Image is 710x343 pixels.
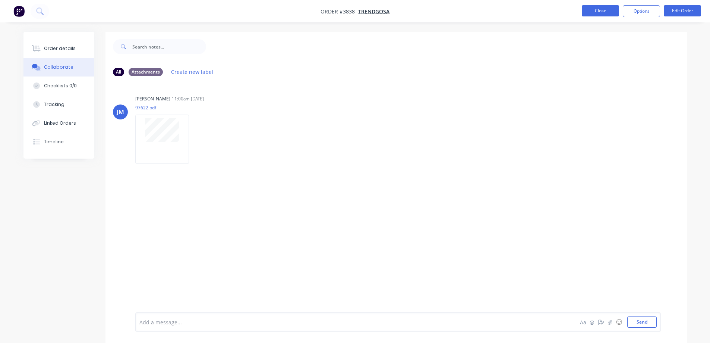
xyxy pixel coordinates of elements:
[627,317,657,328] button: Send
[44,64,73,71] div: Collaborate
[44,82,77,89] div: Checklists 0/0
[579,318,588,327] button: Aa
[135,105,196,111] p: 97622.pdf
[44,45,76,52] div: Order details
[13,6,25,17] img: Factory
[113,68,124,76] div: All
[44,101,64,108] div: Tracking
[135,96,170,102] div: [PERSON_NAME]
[664,5,701,16] button: Edit Order
[321,8,358,15] span: Order #3838 -
[615,318,624,327] button: ☺
[129,68,163,76] div: Attachments
[23,132,94,151] button: Timeline
[117,107,124,116] div: JM
[23,39,94,58] button: Order details
[132,39,206,54] input: Search notes...
[44,138,64,145] div: Timeline
[167,67,217,77] button: Create new label
[23,114,94,132] button: Linked Orders
[623,5,660,17] button: Options
[172,96,204,102] div: 11:00am [DATE]
[582,5,619,16] button: Close
[23,95,94,114] button: Tracking
[44,120,76,127] div: Linked Orders
[23,58,94,77] button: Collaborate
[358,8,389,15] a: Trendgosa
[23,77,94,95] button: Checklists 0/0
[588,318,597,327] button: @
